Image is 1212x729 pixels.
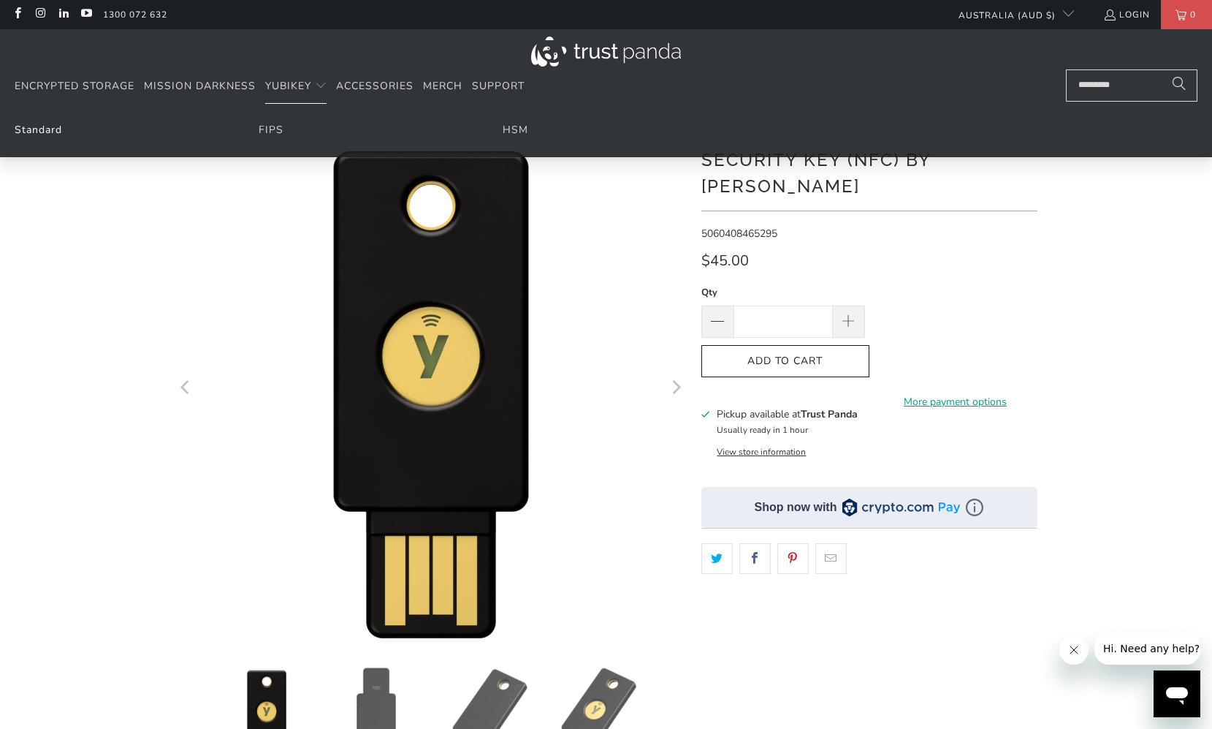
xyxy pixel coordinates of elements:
[103,7,167,23] a: 1300 072 632
[80,9,92,20] a: Trust Panda Australia on YouTube
[15,69,134,104] a: Encrypted Storage
[265,79,311,93] span: YubiKey
[1103,7,1150,23] a: Login
[717,355,854,368] span: Add to Cart
[472,69,525,104] a: Support
[1154,671,1200,717] iframe: Button to launch messaging window
[701,144,1037,200] h1: Security Key (NFC) by [PERSON_NAME]
[144,79,256,93] span: Mission Darkness
[423,79,462,93] span: Merch
[701,543,733,574] a: Share this on Twitter
[57,9,69,20] a: Trust Panda Australia on LinkedIn
[701,227,777,241] span: 5060408465295
[664,133,687,645] button: Next
[801,407,858,421] b: Trust Panda
[259,123,283,137] a: FIPS
[503,123,528,137] a: HSM
[265,69,327,104] summary: YubiKey
[11,9,23,20] a: Trust Panda Australia on Facebook
[701,251,749,271] span: $45.00
[1094,632,1200,665] iframe: Message from company
[717,424,808,436] small: Usually ready in 1 hour
[15,79,134,93] span: Encrypted Storage
[15,69,525,104] nav: Translation missing: en.navigation.header.main_nav
[1161,69,1197,102] button: Search
[815,543,847,574] a: Email this to a friend
[472,79,525,93] span: Support
[423,69,462,104] a: Merch
[34,9,46,20] a: Trust Panda Australia on Instagram
[15,123,62,137] a: Standard
[717,446,806,458] button: View store information
[175,133,687,645] a: Security Key (NFC) by Yubico - Trust Panda
[1066,69,1197,102] input: Search...
[336,79,413,93] span: Accessories
[701,284,865,301] label: Qty
[717,407,858,422] h3: Pickup available at
[1059,635,1089,665] iframe: Close message
[531,37,681,67] img: Trust Panda Australia
[755,499,837,515] div: Shop now with
[701,345,869,378] button: Add to Cart
[144,69,256,104] a: Mission Darkness
[701,600,1037,649] iframe: Reviews Widget
[739,543,771,574] a: Share this on Facebook
[336,69,413,104] a: Accessories
[175,133,198,645] button: Previous
[874,394,1037,410] a: More payment options
[777,543,809,574] a: Share this on Pinterest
